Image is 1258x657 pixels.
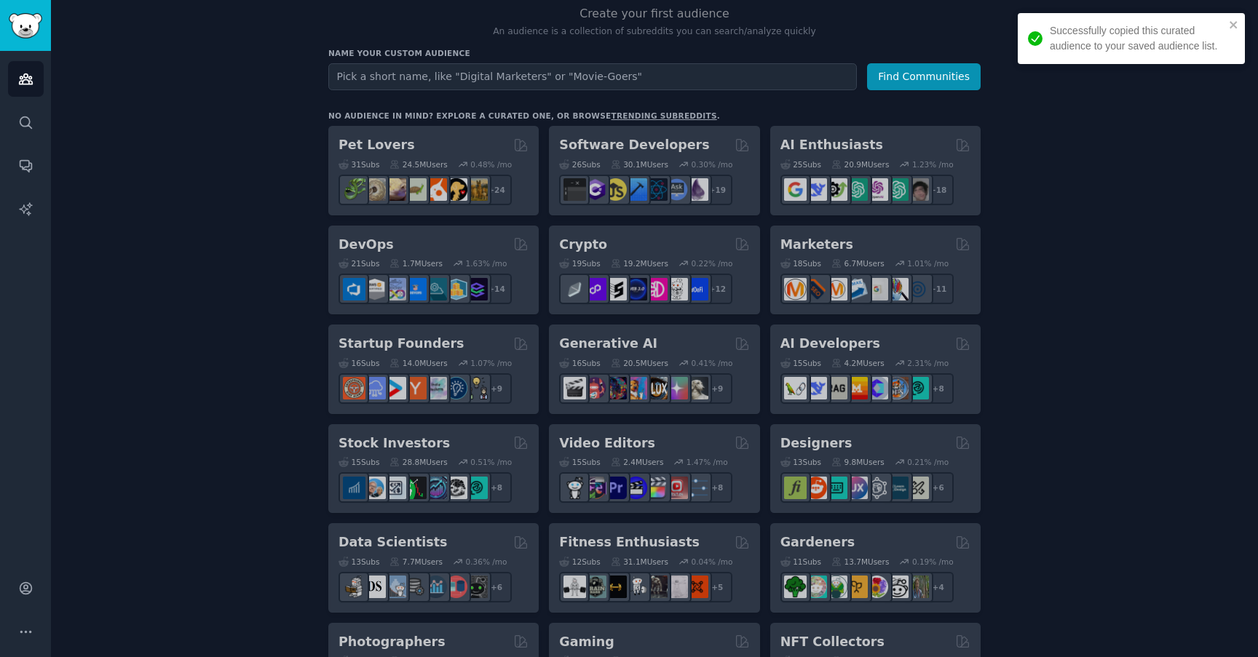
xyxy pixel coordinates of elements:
[328,63,857,90] input: Pick a short name, like "Digital Marketers" or "Movie-Goers"
[328,25,981,39] p: An audience is a collection of subreddits you can search/analyze quickly
[1050,23,1225,54] div: Successfully copied this curated audience to your saved audience list.
[328,48,981,58] h3: Name your custom audience
[611,111,716,120] a: trending subreddits
[328,111,720,121] div: No audience in mind? Explore a curated one, or browse .
[328,5,981,23] h2: Create your first audience
[1229,19,1239,31] button: close
[867,63,981,90] button: Find Communities
[9,13,42,39] img: GummySearch logo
